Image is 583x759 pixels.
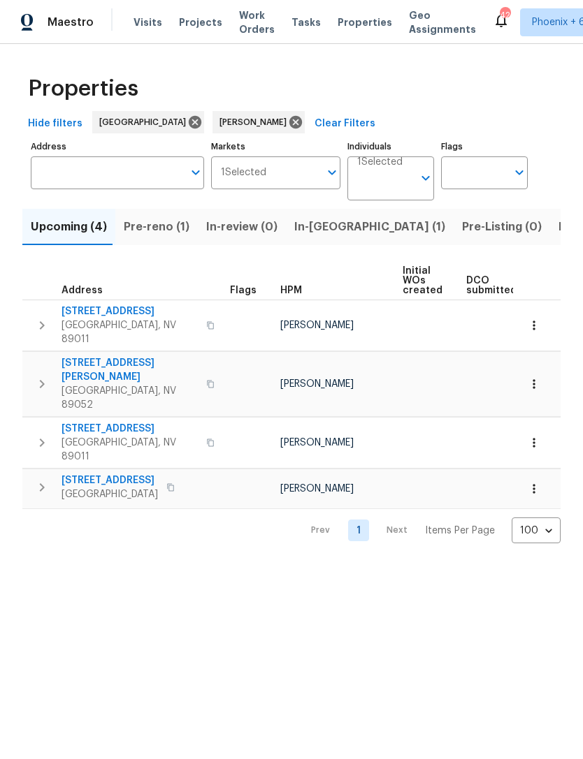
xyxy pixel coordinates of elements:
label: Individuals [347,142,434,151]
span: [GEOGRAPHIC_DATA] [99,115,192,129]
nav: Pagination Navigation [298,517,561,543]
span: Visits [134,15,162,29]
button: Open [416,168,436,188]
button: Open [186,163,206,182]
label: Markets [211,142,341,151]
button: Hide filters [22,111,88,137]
div: 100 [512,513,561,549]
span: Projects [179,15,222,29]
a: Goto page 1 [348,519,369,541]
span: Tasks [291,17,321,27]
span: [STREET_ADDRESS] [62,473,158,487]
span: Properties [338,15,392,29]
button: Clear Filters [309,111,381,137]
span: [GEOGRAPHIC_DATA] [62,487,158,501]
span: DCO submitted [466,276,517,295]
button: Open [510,163,529,182]
span: 1 Selected [357,156,403,168]
button: Open [322,163,342,182]
span: Work Orders [239,8,275,36]
span: [PERSON_NAME] [219,115,292,129]
span: [PERSON_NAME] [280,379,354,389]
span: Upcoming (4) [31,217,107,237]
span: Initial WOs created [403,266,442,295]
span: [GEOGRAPHIC_DATA], NV 89011 [62,436,198,464]
span: Pre-reno (1) [124,217,189,237]
div: [PERSON_NAME] [213,111,305,133]
span: In-review (0) [206,217,278,237]
div: 42 [500,8,510,22]
span: Properties [28,82,138,96]
span: [PERSON_NAME] [280,320,354,330]
span: [STREET_ADDRESS][PERSON_NAME] [62,356,198,384]
span: Flags [230,286,257,295]
span: [GEOGRAPHIC_DATA], NV 89011 [62,318,198,346]
label: Flags [441,142,528,151]
div: [GEOGRAPHIC_DATA] [92,111,204,133]
span: [PERSON_NAME] [280,484,354,494]
span: Maestro [48,15,94,29]
p: Items Per Page [425,524,495,538]
span: Clear Filters [315,115,375,133]
label: Address [31,142,204,151]
span: [STREET_ADDRESS] [62,304,198,318]
span: Hide filters [28,115,82,133]
span: [PERSON_NAME] [280,438,354,448]
span: 1 Selected [221,167,266,179]
span: In-[GEOGRAPHIC_DATA] (1) [294,217,445,237]
span: [GEOGRAPHIC_DATA], NV 89052 [62,384,198,412]
span: Pre-Listing (0) [462,217,542,237]
span: [STREET_ADDRESS] [62,422,198,436]
span: HPM [280,286,302,295]
span: Address [62,286,103,295]
span: Geo Assignments [409,8,476,36]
